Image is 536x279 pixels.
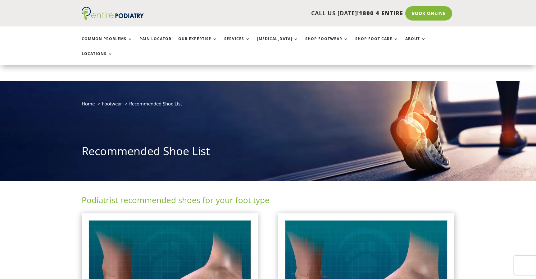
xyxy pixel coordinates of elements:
[82,7,144,20] img: logo (1)
[102,100,122,107] a: Footwear
[82,52,113,65] a: Locations
[359,9,403,17] span: 1800 4 ENTIRE
[355,37,398,50] a: Shop Foot Care
[257,37,298,50] a: [MEDICAL_DATA]
[405,6,452,21] a: Book Online
[139,37,171,50] a: Pain Locator
[82,15,144,21] a: Entire Podiatry
[82,194,454,209] h2: Podiatrist recommended shoes for your foot type
[405,37,426,50] a: About
[178,37,217,50] a: Our Expertise
[224,37,250,50] a: Services
[168,9,403,17] p: CALL US [DATE]!
[305,37,348,50] a: Shop Footwear
[82,37,133,50] a: Common Problems
[82,100,95,107] a: Home
[82,143,454,162] h1: Recommended Shoe List
[82,100,454,112] nav: breadcrumb
[129,100,182,107] span: Recommended Shoe List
